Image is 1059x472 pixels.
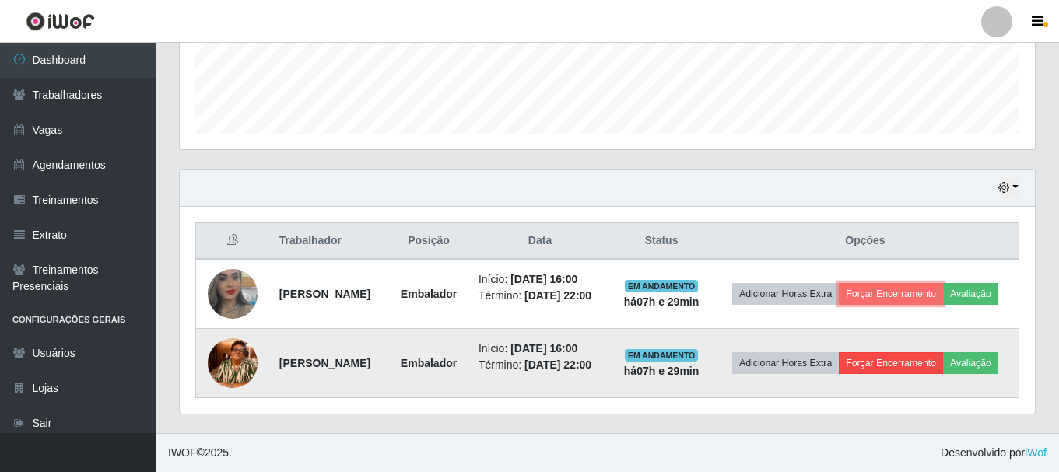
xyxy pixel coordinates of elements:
[208,250,258,338] img: 1653531676872.jpeg
[26,12,95,31] img: CoreUI Logo
[943,283,998,305] button: Avaliação
[524,289,591,302] time: [DATE] 22:00
[168,446,197,459] span: IWOF
[279,288,370,300] strong: [PERSON_NAME]
[839,352,943,374] button: Forçar Encerramento
[270,223,388,260] th: Trabalhador
[401,288,457,300] strong: Embalador
[624,365,700,377] strong: há 07 h e 29 min
[611,223,712,260] th: Status
[479,288,601,304] li: Término:
[712,223,1019,260] th: Opções
[168,445,232,461] span: © 2025 .
[941,445,1047,461] span: Desenvolvido por
[1025,446,1047,459] a: iWof
[479,357,601,373] li: Término:
[510,342,577,355] time: [DATE] 16:00
[943,352,998,374] button: Avaliação
[469,223,611,260] th: Data
[624,295,700,308] strong: há 07 h e 29 min
[625,349,699,362] span: EM ANDAMENTO
[479,271,601,288] li: Início:
[401,357,457,369] strong: Embalador
[732,352,839,374] button: Adicionar Horas Extra
[839,283,943,305] button: Forçar Encerramento
[479,341,601,357] li: Início:
[279,357,370,369] strong: [PERSON_NAME]
[524,358,591,371] time: [DATE] 22:00
[388,223,469,260] th: Posição
[510,273,577,285] time: [DATE] 16:00
[732,283,839,305] button: Adicionar Horas Extra
[625,280,699,292] span: EM ANDAMENTO
[208,319,258,407] img: 1756518881096.jpeg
